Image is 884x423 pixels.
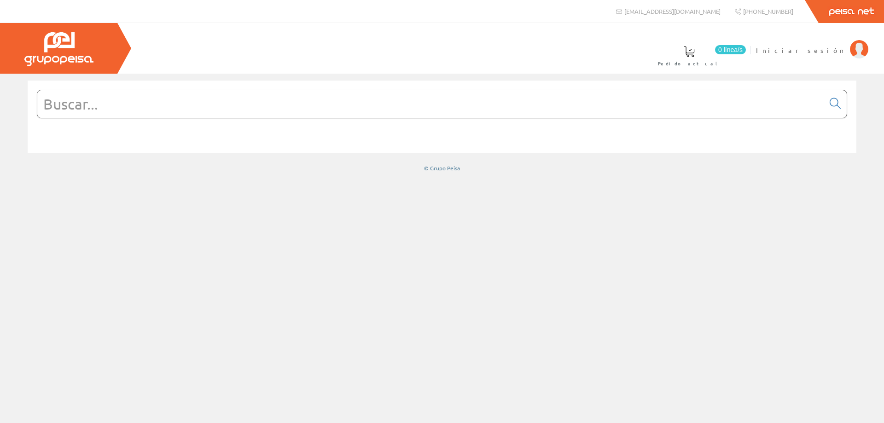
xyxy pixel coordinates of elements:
[756,38,868,47] a: Iniciar sesión
[715,45,746,54] span: 0 línea/s
[624,7,721,15] span: [EMAIL_ADDRESS][DOMAIN_NAME]
[658,59,721,68] span: Pedido actual
[28,164,856,172] div: © Grupo Peisa
[37,90,824,118] input: Buscar...
[756,46,845,55] span: Iniciar sesión
[24,32,93,66] img: Grupo Peisa
[743,7,793,15] span: [PHONE_NUMBER]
